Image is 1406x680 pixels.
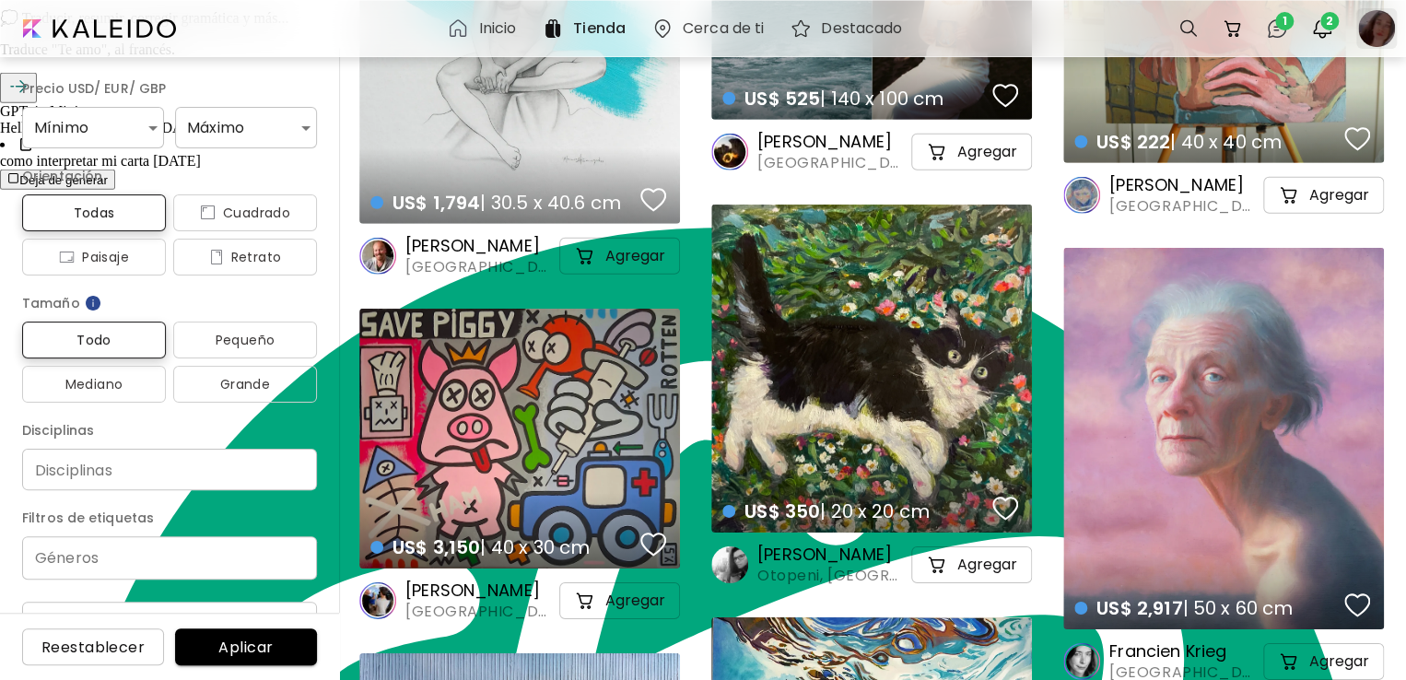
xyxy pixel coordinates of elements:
[757,544,908,566] h6: [PERSON_NAME]
[926,554,948,576] img: cart-icon
[405,257,556,277] span: [GEOGRAPHIC_DATA], [GEOGRAPHIC_DATA]
[559,238,680,275] button: cart-iconAgregar
[573,21,626,36] h6: Tienda
[359,580,680,622] a: [PERSON_NAME][GEOGRAPHIC_DATA][PERSON_NAME][GEOGRAPHIC_DATA]cart-iconAgregar
[636,182,671,218] button: favorites
[1340,587,1375,624] button: favorites
[711,544,1032,586] a: [PERSON_NAME]Otopeni, [GEOGRAPHIC_DATA]cart-iconAgregar
[1109,640,1260,662] h6: Francien Krieg
[190,638,302,657] span: Aplicar
[359,235,680,277] a: [PERSON_NAME][GEOGRAPHIC_DATA], [GEOGRAPHIC_DATA]cart-iconAgregar
[605,592,665,610] h5: Agregar
[37,202,151,224] span: Todas
[405,580,556,602] h6: [PERSON_NAME]
[37,246,151,268] span: Paisaje
[22,366,166,403] button: Mediano
[722,87,987,111] h4: | 140 x 100 cm
[757,566,908,586] span: Otopeni, [GEOGRAPHIC_DATA]
[22,628,164,665] button: Reestablecer
[757,153,908,173] span: [GEOGRAPHIC_DATA][PERSON_NAME][GEOGRAPHIC_DATA]
[84,294,102,312] img: info
[37,638,149,657] span: Reestablecer
[542,18,633,40] a: Tienda
[957,556,1017,574] h5: Agregar
[22,165,317,187] h6: Orientación
[22,239,166,276] button: iconPaisaje
[22,419,317,441] h6: Disciplinas
[37,329,151,351] span: Todo
[59,250,75,264] img: icon
[1063,248,1384,629] a: US$ 2,917| 50 x 60 cmfavoriteshttps://cdn.kaleido.art/CDN/Artwork/174392/Primary/medium.webp?upda...
[393,190,480,216] span: US$ 1,794
[359,309,680,569] a: US$ 3,150| 40 x 30 cmfavoriteshttps://cdn.kaleido.art/CDN/Artwork/175584/Primary/medium.webp?upda...
[1311,18,1333,40] img: bellIcon
[22,194,166,231] button: Todas
[911,134,1032,170] button: cart-iconAgregar
[1063,174,1384,217] a: [PERSON_NAME][GEOGRAPHIC_DATA], [GEOGRAPHIC_DATA]cart-iconAgregar
[22,77,317,100] h6: Precio USD/ EUR/ GBP
[957,143,1017,161] h5: Agregar
[1309,652,1369,671] h5: Agregar
[200,205,216,220] img: icon
[1263,177,1384,214] button: cart-iconAgregar
[1263,643,1384,680] button: cart-iconAgregar
[370,191,635,215] h4: | 30.5 x 40.6 cm
[574,245,596,267] img: cart-icon
[1306,13,1338,44] button: bellIcon2
[405,602,556,622] span: [GEOGRAPHIC_DATA][PERSON_NAME][GEOGRAPHIC_DATA]
[636,526,671,563] button: favorites
[1074,596,1339,620] h4: | 50 x 60 cm
[1222,18,1244,40] img: cart
[188,373,302,395] span: Grande
[1278,651,1300,673] img: cart-icon
[1320,12,1339,30] span: 2
[911,546,1032,583] button: cart-iconAgregar
[447,18,523,40] a: Inicio
[173,322,317,358] button: Pequeño
[405,235,556,257] h6: [PERSON_NAME]
[605,247,665,265] h5: Agregar
[744,498,820,524] span: US$ 350
[173,194,317,231] button: iconCuadrado
[188,329,302,351] span: Pequeño
[370,535,635,559] h4: | 40 x 30 cm
[1096,129,1170,155] span: US$ 222
[1096,595,1182,621] span: US$ 2,917
[574,590,596,612] img: cart-icon
[926,141,948,163] img: cart-icon
[22,292,317,314] h6: Tamaño
[478,21,516,36] h6: Inicio
[175,628,317,665] button: Aplicar
[722,499,987,523] h4: | 20 x 20 cm
[175,107,317,148] div: Máximo
[559,582,680,619] button: cart-iconAgregar
[821,21,902,36] h6: Destacado
[790,18,909,40] a: Destacado
[393,534,480,560] span: US$ 3,150
[37,373,151,395] span: Mediano
[188,246,302,268] span: Retrato
[1340,121,1375,158] button: favorites
[22,107,164,148] div: Mínimo
[1309,186,1369,205] h5: Agregar
[22,322,166,358] button: Todo
[22,507,317,529] h6: Filtros de etiquetas
[757,131,908,153] h6: [PERSON_NAME]
[173,366,317,403] button: Grande
[1275,12,1294,30] span: 1
[188,202,302,224] span: Cuadrado
[683,21,764,36] h6: Cerca de ti
[711,205,1032,533] a: US$ 350| 20 x 20 cmfavoriteshttps://cdn.kaleido.art/CDN/Artwork/171578/Primary/medium.webp?update...
[744,86,820,111] span: US$ 525
[988,490,1023,527] button: favorites
[1109,174,1260,196] h6: [PERSON_NAME]
[711,131,1032,173] a: [PERSON_NAME][GEOGRAPHIC_DATA][PERSON_NAME][GEOGRAPHIC_DATA]cart-iconAgregar
[1109,196,1260,217] span: [GEOGRAPHIC_DATA], [GEOGRAPHIC_DATA]
[209,250,224,264] img: icon
[651,18,771,40] a: Cerca de ti
[1266,18,1288,40] img: chatIcon
[173,239,317,276] button: iconRetrato
[988,77,1023,114] button: favorites
[1278,184,1300,206] img: cart-icon
[1074,130,1339,154] h4: | 40 x 40 cm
